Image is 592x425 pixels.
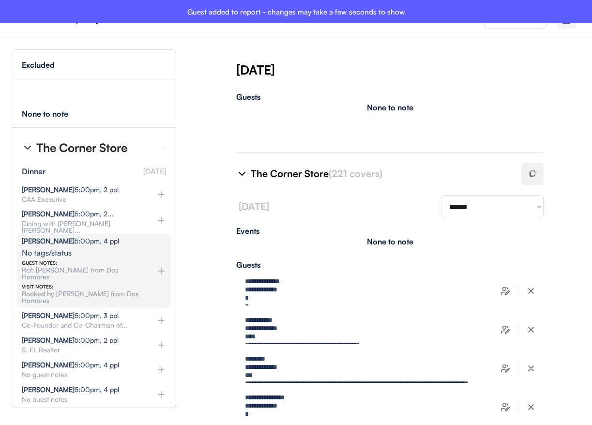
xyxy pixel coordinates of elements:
[526,364,536,373] img: x-close%20%283%29.svg
[22,167,46,175] div: Dinner
[22,290,141,304] div: Booked by [PERSON_NAME] from Dos Hombres
[526,286,536,296] img: x-close%20%283%29.svg
[22,220,141,234] div: Dining with [PERSON_NAME] [PERSON_NAME]...
[22,311,75,319] strong: [PERSON_NAME]
[22,337,119,344] div: 5:00pm, 2 ppl
[22,371,141,378] div: No guest notes
[367,238,413,245] div: None to note
[22,322,141,329] div: Co-Founder and Co-Chairman of...
[526,402,536,412] img: x-close%20%283%29.svg
[239,200,269,212] font: [DATE]
[22,312,119,319] div: 5:00pm, 3 ppl
[22,347,141,353] div: S. FL Realtor
[156,215,166,225] img: plus%20%281%29.svg
[22,249,72,257] div: No tags/status
[236,61,592,78] div: [DATE]
[501,402,510,412] img: users-edit.svg
[156,266,166,276] img: plus%20%281%29.svg
[143,167,166,176] font: [DATE]
[22,61,55,69] div: Excluded
[236,261,544,269] div: Guests
[236,168,248,180] img: chevron-right%20%281%29.svg
[22,396,141,403] div: No guest notes
[22,142,33,153] img: chevron-right%20%281%29.svg
[251,167,510,181] div: The Corner Store
[22,110,86,118] div: None to note
[526,325,536,334] img: x-close%20%283%29.svg
[22,284,141,289] div: VISIT NOTES:
[501,286,510,296] img: users-edit.svg
[156,390,166,399] img: plus%20%281%29.svg
[22,185,75,194] strong: [PERSON_NAME]
[236,93,544,101] div: Guests
[22,186,119,193] div: 5:00pm, 2 ppl
[22,196,141,203] div: CAA Executive
[156,340,166,350] img: plus%20%281%29.svg
[22,362,119,368] div: 5:00pm, 4 ppl
[22,336,75,344] strong: [PERSON_NAME]
[22,210,75,218] strong: [PERSON_NAME]
[156,316,166,325] img: plus%20%281%29.svg
[22,211,113,217] div: 5:00pm, 2...
[22,385,75,394] strong: [PERSON_NAME]
[501,364,510,373] img: users-edit.svg
[36,142,127,153] div: The Corner Store
[22,361,75,369] strong: [PERSON_NAME]
[501,325,510,334] img: users-edit.svg
[236,227,544,235] div: Events
[22,267,141,280] div: Ref: [PERSON_NAME] from Dos Hombres
[22,260,141,265] div: GUEST NOTES:
[22,237,75,245] strong: [PERSON_NAME]
[156,365,166,375] img: plus%20%281%29.svg
[329,167,382,180] font: (221 covers)
[156,190,166,199] img: plus%20%281%29.svg
[22,386,119,393] div: 5:00pm, 4 ppl
[22,238,119,244] div: 5:00pm, 4 ppl
[367,104,413,111] div: None to note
